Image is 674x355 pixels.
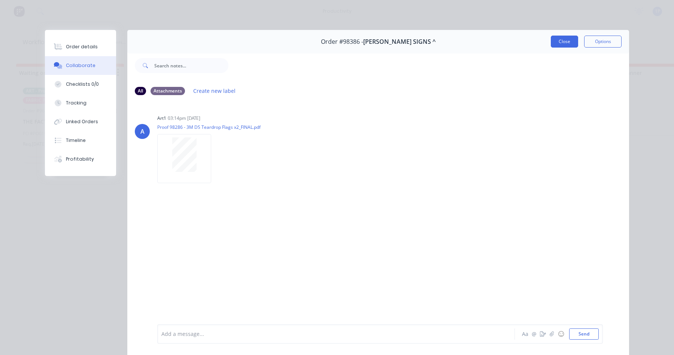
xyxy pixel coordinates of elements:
[66,81,99,88] div: Checklists 0/0
[151,87,185,95] div: Attachments
[45,94,116,112] button: Tracking
[135,87,146,95] div: All
[154,58,228,73] input: Search notes...
[45,150,116,169] button: Profitability
[569,328,599,340] button: Send
[140,127,145,136] div: A
[66,100,86,106] div: Tracking
[45,131,116,150] button: Timeline
[321,38,363,45] span: Order #98386 -
[66,156,94,163] div: Profitability
[45,56,116,75] button: Collaborate
[45,37,116,56] button: Order details
[556,330,565,339] button: ☺
[551,36,578,48] button: Close
[66,43,98,50] div: Order details
[584,36,622,48] button: Options
[66,62,95,69] div: Collaborate
[520,330,529,339] button: Aa
[157,124,261,130] p: Proof 98286 - 3M DS Teardrop Flags x2_FINAL.pdf
[157,115,166,122] div: art1
[45,112,116,131] button: Linked Orders
[189,86,240,96] button: Create new label
[529,330,538,339] button: @
[66,118,98,125] div: Linked Orders
[363,38,436,45] span: [PERSON_NAME] SIGNS ^
[168,115,200,122] div: 03:14pm [DATE]
[66,137,86,144] div: Timeline
[45,75,116,94] button: Checklists 0/0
